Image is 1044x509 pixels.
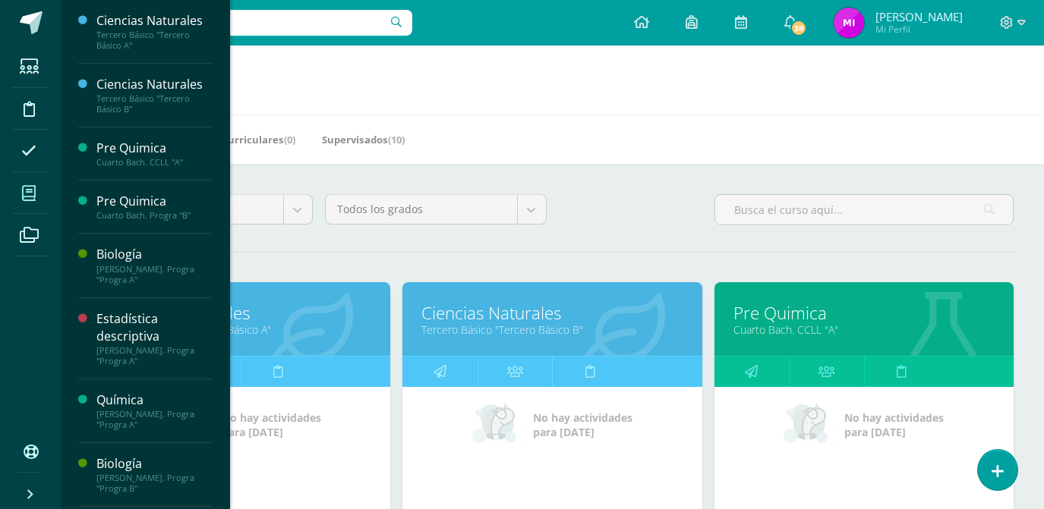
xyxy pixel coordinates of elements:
div: Pre Quimica [96,140,212,157]
span: Mi Perfil [875,23,963,36]
div: Estadística descriptiva [96,310,212,345]
img: no_activities_small.png [472,402,522,448]
div: Cuarto Bach. CCLL "A" [96,157,212,168]
div: Cuarto Bach. Progra "B" [96,210,212,221]
div: [PERSON_NAME]. Progra "Progra A" [96,345,212,366]
a: Química[PERSON_NAME]. Progra "Progra A" [96,391,212,430]
div: [PERSON_NAME]. Progra "Progra A" [96,264,212,285]
a: Pre Quimica [733,301,995,325]
span: [PERSON_NAME] [875,9,963,24]
span: No hay actividades para [DATE] [533,410,632,439]
div: Tercero Básico "Tercero Básico B" [96,93,212,115]
div: Ciencias Naturales [96,12,212,30]
a: Tercero Básico "Tercero Básico B" [421,322,683,337]
a: Pre QuimicaCuarto Bach. Progra "B" [96,193,212,221]
a: Estadística descriptiva[PERSON_NAME]. Progra "Progra A" [96,310,212,366]
span: (0) [284,133,295,146]
span: No hay actividades para [DATE] [222,410,321,439]
div: [PERSON_NAME]. Progra "Progra B" [96,473,212,494]
div: Biología [96,246,212,263]
span: No hay actividades para [DATE] [844,410,944,439]
a: Ciencias Naturales [421,301,683,325]
input: Busca un usuario... [71,10,412,36]
img: e580cc0eb62752fa762e7f6d173b6223.png [834,8,864,38]
div: [PERSON_NAME]. Progra "Progra A" [96,409,212,430]
a: Todos los grados [326,195,546,224]
span: 38 [790,20,807,36]
a: Tercero Básico "Tercero Básico A" [110,322,371,337]
img: no_activities_small.png [784,402,834,448]
a: Pre QuimicaCuarto Bach. CCLL "A" [96,140,212,168]
div: Biología [96,455,212,473]
div: Ciencias Naturales [96,76,212,93]
div: Química [96,391,212,409]
span: (10) [388,133,405,146]
a: Supervisados(10) [322,127,405,152]
a: Mis Extracurriculares(0) [176,127,295,152]
a: Cuarto Bach. CCLL "A" [733,322,995,337]
a: Ciencias NaturalesTercero Básico "Tercero Básico B" [96,76,212,115]
div: Pre Quimica [96,193,212,210]
input: Busca el curso aquí... [715,195,1013,225]
div: Tercero Básico "Tercero Básico A" [96,30,212,51]
a: Ciencias Naturales [110,301,371,325]
a: Biología[PERSON_NAME]. Progra "Progra B" [96,455,212,494]
span: Todos los grados [337,195,506,224]
a: Biología[PERSON_NAME]. Progra "Progra A" [96,246,212,284]
a: Ciencias NaturalesTercero Básico "Tercero Básico A" [96,12,212,51]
